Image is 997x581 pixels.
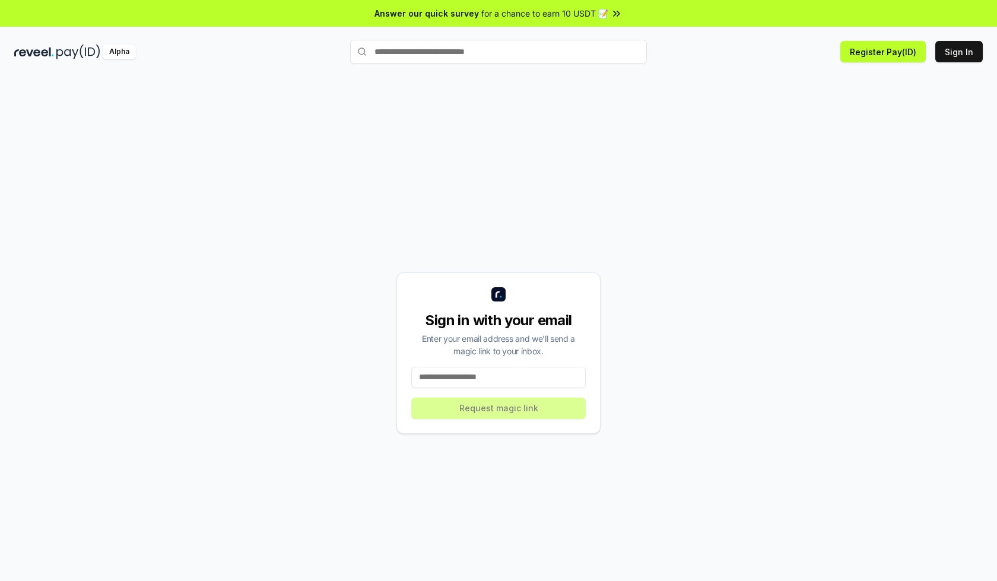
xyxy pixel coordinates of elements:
button: Sign In [935,41,983,62]
img: logo_small [491,287,506,301]
span: for a chance to earn 10 USDT 📝 [481,7,608,20]
span: Answer our quick survey [374,7,479,20]
div: Alpha [103,45,136,59]
img: reveel_dark [14,45,54,59]
div: Enter your email address and we’ll send a magic link to your inbox. [411,332,586,357]
div: Sign in with your email [411,311,586,330]
button: Register Pay(ID) [840,41,926,62]
img: pay_id [56,45,100,59]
